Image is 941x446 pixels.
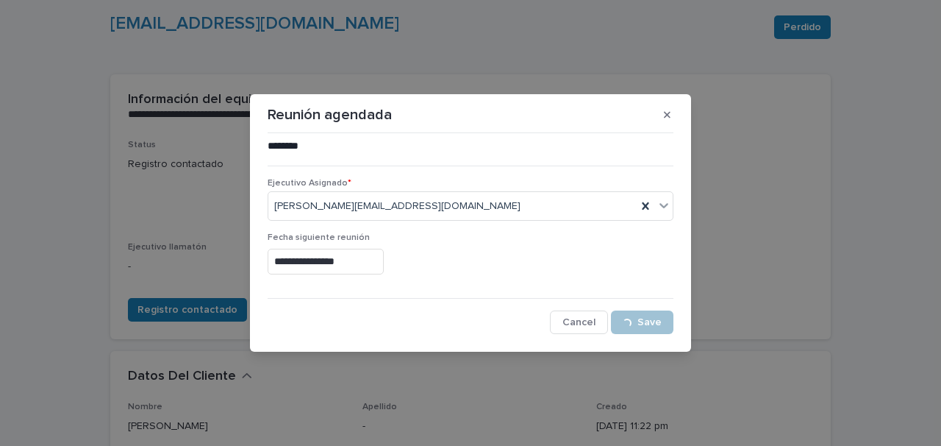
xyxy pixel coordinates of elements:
[562,317,595,328] span: Cancel
[268,179,351,188] span: Ejecutivo Asignado
[268,233,370,242] span: Fecha siguiente reunión
[637,317,662,328] span: Save
[268,106,392,124] p: Reunión agendada
[550,311,608,334] button: Cancel
[611,311,673,334] button: Save
[274,199,520,214] span: [PERSON_NAME][EMAIL_ADDRESS][DOMAIN_NAME]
